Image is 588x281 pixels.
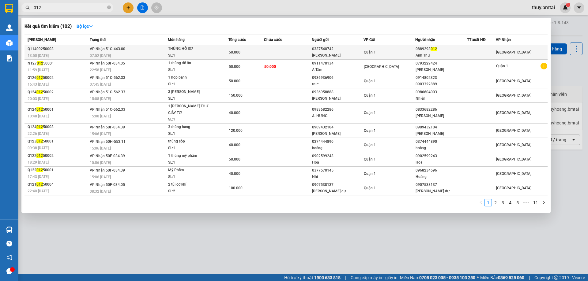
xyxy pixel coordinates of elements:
li: 3 [499,199,507,206]
span: message [6,268,12,274]
span: 15:06 [DATE] [90,146,111,150]
span: Quận 1 [364,111,376,115]
span: [GEOGRAPHIC_DATA] [364,65,399,69]
span: 40.000 [229,172,240,176]
span: Người gửi [312,38,329,42]
span: search [25,6,30,10]
div: Q126 50002 [28,75,88,81]
span: VP Nhận 51C-443.00 [90,47,125,51]
div: A Tâm [312,67,363,73]
div: [PERSON_NAME] [312,131,363,137]
span: notification [6,254,12,260]
div: 3 thùng hàng [168,124,214,131]
input: Tìm tên, số ĐT hoặc mã đơn [34,4,106,11]
div: 0902599243 [416,153,467,159]
li: 2 [492,199,499,206]
div: SL: 1 [168,145,214,152]
span: Quận 1 [364,186,376,190]
span: down [89,24,93,28]
span: 07:52 [DATE] [90,54,111,58]
span: 11:59 [DATE] [28,68,49,72]
span: [GEOGRAPHIC_DATA] [496,157,531,161]
span: [GEOGRAPHIC_DATA] [496,128,531,133]
div: 0337540742 [312,46,363,52]
div: Hoàng [416,174,467,180]
div: 0889293 [416,46,467,52]
span: 16:43 [DATE] [28,82,49,87]
span: Quận 1 [496,64,508,68]
div: truc [312,81,363,87]
div: Hoa [312,159,363,166]
span: 07:45 [DATE] [90,82,111,87]
div: 0936958888 [312,89,363,95]
button: Bộ lọcdown [72,21,98,31]
li: 11 [531,199,540,206]
h3: Kết quả tìm kiếm ( 102 ) [24,23,72,30]
div: SL: 1 [168,116,214,123]
div: 0909432104 [312,124,363,131]
span: Quận 1 [364,157,376,161]
span: VP Nhận 50F-034.05 [90,183,125,187]
div: [PERSON_NAME] dự [416,188,467,194]
span: 40.000 [229,111,240,115]
span: close-circle [107,5,111,11]
div: [PERSON_NAME] [312,95,363,102]
span: Trạng thái [90,38,106,42]
div: SL: 2 [168,188,214,195]
div: Q122 50002 [28,153,88,159]
span: 17:43 [DATE] [28,175,49,179]
div: SL: 1 [168,159,214,166]
span: VP Nhận 50H-553.11 [90,139,126,144]
img: warehouse-icon [6,227,13,233]
div: Q11409250003 [28,46,88,52]
div: [PERSON_NAME] [416,131,467,137]
span: Món hàng [168,38,185,42]
div: A. HƯNG [312,113,363,119]
div: hoàng [312,145,363,151]
span: [GEOGRAPHIC_DATA] [496,93,531,98]
span: Quận 1 [364,143,376,147]
li: 5 [514,199,521,206]
span: [GEOGRAPHIC_DATA] [496,186,531,190]
button: right [540,199,548,206]
div: SL: 1 [168,67,214,73]
div: Hoa [416,159,467,166]
span: [GEOGRAPHIC_DATA] [496,50,531,54]
div: 0911470134 [312,60,363,67]
span: VP Nhận 51C-562.33 [90,90,125,94]
a: 3 [499,199,506,206]
div: 0374444890 [312,139,363,145]
img: warehouse-icon [6,24,13,31]
a: 11 [531,199,540,206]
div: 0983682286 [312,106,363,113]
div: Q124 50001 [28,106,88,113]
span: Quận 1 [364,93,376,98]
span: 50.000 [229,65,240,69]
div: 0793229424 [416,60,467,67]
span: 22:26 [DATE] [28,131,49,136]
div: 0907538137 [416,182,467,188]
div: 3 [PERSON_NAME] [168,89,214,95]
span: 13:50 [DATE] [28,54,49,58]
span: [GEOGRAPHIC_DATA] [496,111,531,115]
div: 0909432104 [416,124,467,131]
div: THÙNG HỒ SƠ [168,46,214,52]
span: 012 [36,76,43,80]
span: question-circle [6,241,12,246]
span: 15:06 [DATE] [90,132,111,136]
div: Anh Thư [416,52,467,59]
span: 100.000 [229,186,243,190]
span: VP Nhận 50F-034.39 [90,125,125,129]
span: 50.000 [229,79,240,83]
img: solution-icon [6,55,13,61]
div: SL: 1 [168,52,214,59]
div: [PERSON_NAME] [416,67,467,73]
div: 0833682286 [416,106,467,113]
li: 1 [484,199,492,206]
span: 012 [36,125,43,129]
li: 4 [507,199,514,206]
span: 15:06 [DATE] [90,175,111,179]
span: 012 [431,47,437,51]
div: NT27 50001 [28,60,88,67]
li: Next Page [540,199,548,206]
